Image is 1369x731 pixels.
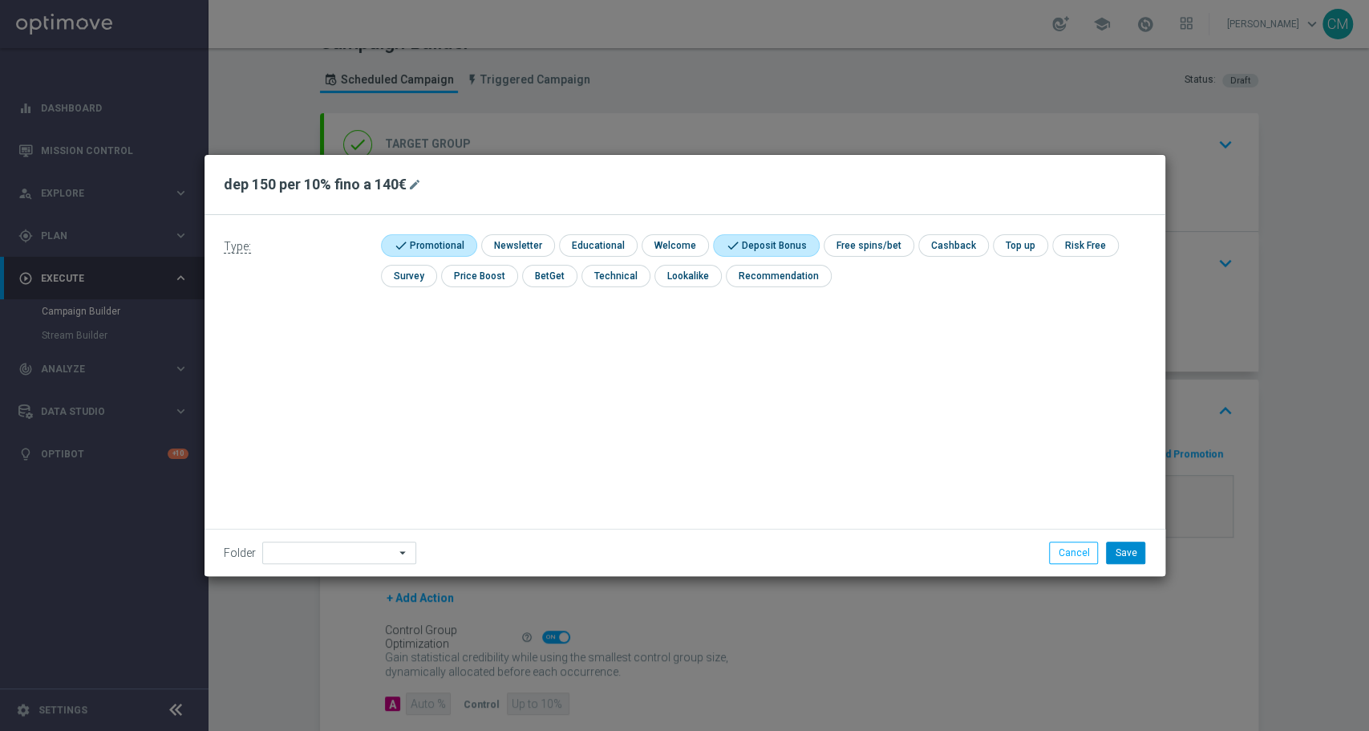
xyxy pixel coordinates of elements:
i: arrow_drop_down [395,542,411,563]
label: Folder [224,546,256,560]
span: Type: [224,240,251,254]
button: Cancel [1049,542,1098,564]
i: mode_edit [408,178,421,191]
button: mode_edit [407,175,427,194]
h2: dep 150 per 10% fino a 140€ [224,175,407,194]
button: Save [1106,542,1145,564]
